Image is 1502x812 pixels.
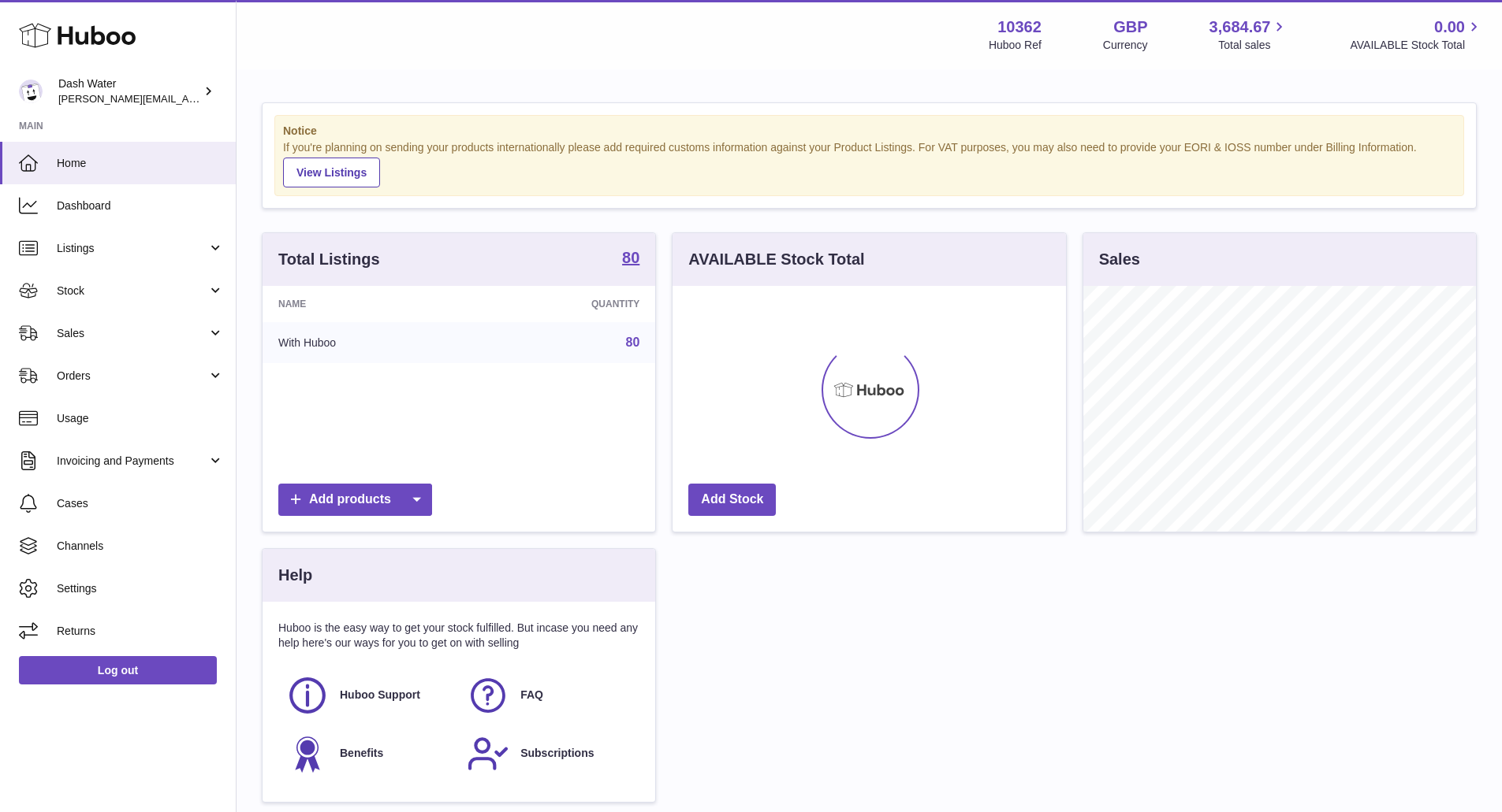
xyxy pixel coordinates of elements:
a: Huboo Support [286,674,451,717]
th: Name [263,286,470,322]
a: 3,684.67 Total sales [1209,17,1289,53]
strong: 80 [622,250,639,265]
span: Benefits [340,746,383,761]
a: Benefits [286,732,451,775]
span: Invoicing and Payments [57,454,207,469]
a: FAQ [467,674,632,717]
span: Cases [57,496,224,511]
div: Currency [1103,38,1148,53]
h3: Help [278,565,312,586]
a: Subscriptions [467,732,632,775]
span: Usage [57,411,224,426]
a: 80 [622,250,639,269]
span: Dashboard [57,198,224,213]
p: Huboo is the easy way to get your stock fulfilled. But incase you need any help here's our ways f... [278,621,639,651]
div: Dash Water [58,76,200,106]
td: With Huboo [263,322,470,363]
span: Sales [57,326,207,341]
th: Quantity [470,286,655,322]
span: Orders [57,369,207,384]
span: Stock [57,284,207,298]
span: Channels [57,539,224,554]
span: AVAILABLE Stock Total [1350,38,1483,53]
h3: Sales [1099,249,1140,270]
span: Huboo Support [340,688,420,703]
span: [PERSON_NAME][EMAIL_ADDRESS][DOMAIN_NAME] [58,92,316,105]
span: Returns [57,624,224,639]
a: 0.00 AVAILABLE Stock Total [1350,17,1483,53]
span: FAQ [520,688,543,703]
span: Settings [57,581,224,596]
a: View Listings [283,158,380,187]
strong: GBP [1113,17,1147,38]
strong: 10362 [997,17,1042,38]
div: If you're planning on sending your products internationally please add required customs informati... [283,140,1455,187]
strong: Notice [283,124,1455,139]
h3: AVAILABLE Stock Total [688,249,864,270]
a: 80 [626,336,640,349]
a: Add products [278,484,432,516]
span: 0.00 [1434,17,1465,38]
span: Total sales [1218,38,1288,53]
span: Subscriptions [520,746,594,761]
span: 3,684.67 [1209,17,1271,38]
span: Home [57,156,224,171]
img: james@dash-water.com [19,80,43,103]
div: Huboo Ref [989,38,1042,53]
h3: Total Listings [278,249,380,270]
span: Listings [57,241,207,256]
a: Log out [19,656,217,684]
a: Add Stock [688,484,776,516]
